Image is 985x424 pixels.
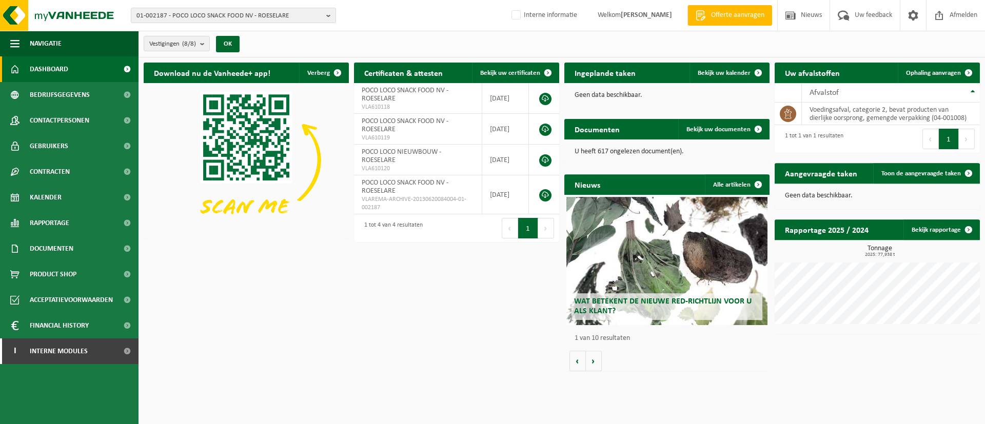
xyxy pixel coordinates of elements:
[903,219,979,240] a: Bekijk rapportage
[780,128,843,150] div: 1 tot 1 van 1 resultaten
[30,159,70,185] span: Contracten
[359,217,423,239] div: 1 tot 4 van 4 resultaten
[686,126,751,133] span: Bekijk uw documenten
[354,63,453,83] h2: Certificaten & attesten
[586,351,602,371] button: Volgende
[30,313,89,338] span: Financial History
[30,108,89,133] span: Contactpersonen
[362,195,474,212] span: VLAREMA-ARCHIVE-20130620084004-01-002187
[939,129,959,149] button: 1
[482,83,529,114] td: [DATE]
[564,174,610,194] h2: Nieuws
[569,351,586,371] button: Vorige
[472,63,558,83] a: Bekijk uw certificaten
[687,5,772,26] a: Offerte aanvragen
[144,63,281,83] h2: Download nu de Vanheede+ app!
[30,185,62,210] span: Kalender
[564,119,630,139] h2: Documenten
[307,70,330,76] span: Verberg
[362,165,474,173] span: VLA610120
[689,63,769,83] a: Bekijk uw kalender
[362,148,441,164] span: POCO LOCO NIEUWBOUW - ROESELARE
[678,119,769,139] a: Bekijk uw documenten
[621,11,672,19] strong: [PERSON_NAME]
[780,252,980,257] span: 2025: 77,938 t
[922,129,939,149] button: Previous
[775,163,868,183] h2: Aangevraagde taken
[775,63,850,83] h2: Uw afvalstoffen
[810,89,839,97] span: Afvalstof
[30,82,90,108] span: Bedrijfsgegevens
[30,133,68,159] span: Gebruikers
[705,174,769,195] a: Alle artikelen
[698,70,751,76] span: Bekijk uw kalender
[708,10,767,21] span: Offerte aanvragen
[564,63,646,83] h2: Ingeplande taken
[144,83,349,237] img: Download de VHEPlus App
[30,338,88,364] span: Interne modules
[502,218,518,238] button: Previous
[30,261,76,287] span: Product Shop
[574,297,752,315] span: Wat betekent de nieuwe RED-richtlijn voor u als klant?
[362,117,448,133] span: POCO LOCO SNACK FOOD NV - ROESELARE
[575,92,759,99] p: Geen data beschikbaar.
[898,63,979,83] a: Ophaling aanvragen
[362,87,448,103] span: POCO LOCO SNACK FOOD NV - ROESELARE
[482,175,529,214] td: [DATE]
[144,36,210,51] button: Vestigingen(8/8)
[959,129,975,149] button: Next
[30,210,69,236] span: Rapportage
[881,170,961,177] span: Toon de aangevraagde taken
[482,145,529,175] td: [DATE]
[575,148,759,155] p: U heeft 617 ongelezen document(en).
[775,219,879,239] h2: Rapportage 2025 / 2024
[30,236,73,261] span: Documenten
[538,218,554,238] button: Next
[785,192,970,199] p: Geen data beschikbaar.
[30,287,113,313] span: Acceptatievoorwaarden
[362,179,448,195] span: POCO LOCO SNACK FOOD NV - ROESELARE
[518,218,538,238] button: 1
[906,70,961,76] span: Ophaling aanvragen
[10,338,19,364] span: I
[30,56,68,82] span: Dashboard
[136,8,322,24] span: 01-002187 - POCO LOCO SNACK FOOD NV - ROESELARE
[873,163,979,184] a: Toon de aangevraagde taken
[149,36,196,52] span: Vestigingen
[299,63,348,83] button: Verberg
[362,134,474,142] span: VLA610119
[216,36,240,52] button: OK
[509,8,577,23] label: Interne informatie
[182,41,196,47] count: (8/8)
[566,197,767,325] a: Wat betekent de nieuwe RED-richtlijn voor u als klant?
[480,70,540,76] span: Bekijk uw certificaten
[30,31,62,56] span: Navigatie
[131,8,336,23] button: 01-002187 - POCO LOCO SNACK FOOD NV - ROESELARE
[482,114,529,145] td: [DATE]
[780,245,980,257] h3: Tonnage
[362,103,474,111] span: VLA610118
[802,103,980,125] td: voedingsafval, categorie 2, bevat producten van dierlijke oorsprong, gemengde verpakking (04-001008)
[575,335,764,342] p: 1 van 10 resultaten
